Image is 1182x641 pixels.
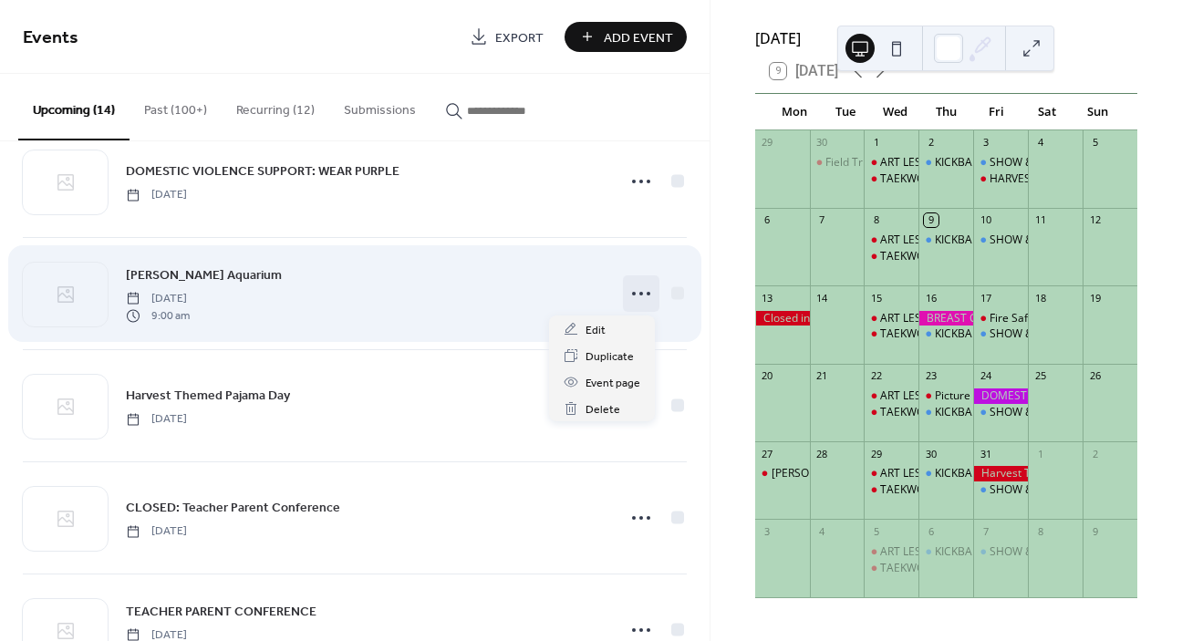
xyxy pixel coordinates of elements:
div: HARVEST FEST CELEBRATION [990,171,1139,187]
span: CLOSED: Teacher Parent Conference [126,499,340,518]
div: Picture Day [918,388,973,404]
div: TAEKWONDO [880,249,949,264]
div: SHOW & SHARE [990,482,1071,498]
div: TAEKWONDO [880,171,949,187]
div: ART LESSONS [864,311,918,326]
div: [PERSON_NAME] Aquarium [772,466,910,481]
div: KICKBALL, SOCCER [935,233,1031,248]
div: SHOW & SHARE [973,482,1028,498]
div: Field Trip: County Line Orchard [825,155,981,171]
div: 28 [815,447,829,460]
div: [DATE] [755,27,1137,49]
div: Field Trip: County Line Orchard [810,155,865,171]
div: 6 [924,524,938,538]
div: 27 [761,447,774,460]
div: Harvest Themed Pajama Day [973,466,1028,481]
div: KICKBALL, SOCCER [918,155,973,171]
div: 16 [924,291,938,305]
div: 7 [815,213,829,227]
div: SHOW & SHARE [990,326,1071,342]
div: ART LESSONS [880,544,950,560]
div: TAEKWONDO [864,405,918,420]
a: Export [456,22,557,52]
div: 30 [815,136,829,150]
div: Shedd Aquarium [755,466,810,481]
div: 24 [979,369,992,383]
a: DOMESTIC VIOLENCE SUPPORT: WEAR PURPLE [126,160,399,181]
span: Harvest Themed Pajama Day [126,387,290,406]
div: Mon [770,94,820,130]
div: ART LESSONS [864,544,918,560]
div: BREAST CANCER WALK: WEAR PINK [918,311,973,326]
div: 12 [1088,213,1102,227]
div: KICKBALL, SOCCER [918,326,973,342]
button: Upcoming (14) [18,74,130,140]
div: KICKBALL, SOCCER [935,155,1031,171]
a: Harvest Themed Pajama Day [126,385,290,406]
div: 7 [979,524,992,538]
div: 15 [869,291,883,305]
span: TEACHER PARENT CONFERENCE [126,603,316,622]
div: SHOW & SHARE [973,326,1028,342]
div: 9 [1088,524,1102,538]
div: Fri [971,94,1021,130]
div: 30 [924,447,938,460]
div: 1 [869,136,883,150]
div: Thu [921,94,971,130]
div: ART LESSONS [880,466,950,481]
div: KICKBALL, SOCCER [918,544,973,560]
div: 10 [979,213,992,227]
button: Add Event [565,22,687,52]
div: SHOW & SHARE [973,405,1028,420]
div: SHOW & SHARE [990,155,1071,171]
div: Tue [820,94,870,130]
div: Sun [1073,94,1123,130]
div: Wed [870,94,920,130]
div: ART LESSONS [864,466,918,481]
div: TAEKWONDO [880,561,949,576]
button: Submissions [329,74,430,139]
div: TAEKWONDO [880,405,949,420]
div: 9 [924,213,938,227]
div: 13 [761,291,774,305]
div: 2 [1088,447,1102,460]
div: ART LESSONS [880,311,950,326]
div: KICKBALL, SOCCER [935,405,1031,420]
div: ART LESSONS [880,388,950,404]
div: Fire Safety [973,311,1028,326]
span: Duplicate [586,347,634,367]
div: KICKBALL, SOCCER [935,326,1031,342]
div: ART LESSONS [880,155,950,171]
div: KICKBALL, SOCCER [918,233,973,248]
div: TAEKWONDO [880,326,949,342]
div: 5 [1088,136,1102,150]
span: 9:00 am [126,307,190,324]
span: Delete [586,400,620,419]
div: SHOW & SHARE [973,544,1028,560]
div: Fire Safety [990,311,1043,326]
span: [PERSON_NAME] Aquarium [126,266,282,285]
span: Events [23,20,78,56]
button: Recurring (12) [222,74,329,139]
span: [DATE] [126,411,187,428]
span: Edit [586,321,606,340]
div: KICKBALL, SOCCER [935,466,1031,481]
span: [DATE] [126,291,190,307]
div: 25 [1033,369,1047,383]
div: TAEKWONDO [864,482,918,498]
div: SHOW & SHARE [990,233,1071,248]
div: 2 [924,136,938,150]
div: 4 [1033,136,1047,150]
div: 4 [815,524,829,538]
button: Past (100+) [130,74,222,139]
div: Sat [1021,94,1072,130]
div: 18 [1033,291,1047,305]
div: SHOW & SHARE [990,544,1071,560]
div: KICKBALL, SOCCER [918,466,973,481]
div: ART LESSONS [864,155,918,171]
div: 6 [761,213,774,227]
span: Export [495,28,544,47]
div: 5 [869,524,883,538]
div: 1 [1033,447,1047,460]
span: Add Event [604,28,673,47]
